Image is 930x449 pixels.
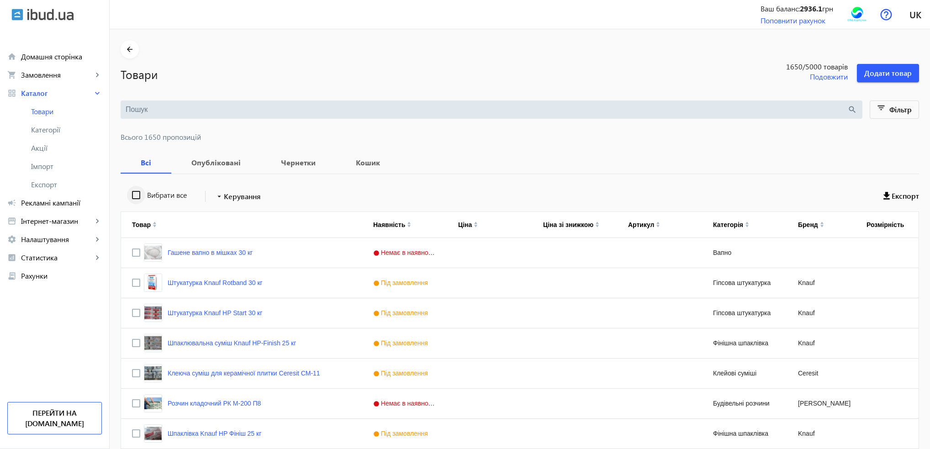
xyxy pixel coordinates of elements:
[820,222,824,224] img: arrow-up.svg
[702,389,787,418] div: Будівельні розчини
[121,359,924,389] div: Press SPACE to select this row.
[474,222,478,224] img: arrow-up.svg
[31,125,102,134] span: Категорії
[656,222,660,224] img: arrow-up.svg
[880,9,892,21] img: help.svg
[31,180,102,189] span: Експорт
[745,222,749,224] img: arrow-up.svg
[7,402,102,434] a: Перейти на [DOMAIN_NAME]
[21,70,93,79] span: Замовлення
[595,222,599,224] img: arrow-up.svg
[800,4,822,13] b: 2936.1
[21,271,102,280] span: Рахунки
[373,430,430,437] span: Під замовлення
[713,221,743,228] div: Категорія
[909,9,921,20] span: uk
[787,359,856,388] div: Ceresit
[407,225,411,227] img: arrow-down.svg
[702,268,787,298] div: Гіпсова штукатурка
[373,339,430,347] span: Під замовлення
[7,89,16,98] mat-icon: grid_view
[11,9,23,21] img: ibud.svg
[847,105,857,115] mat-icon: search
[168,370,320,377] a: Клеюча суміш для керамічної плитки Ceresit СМ-11
[820,225,824,227] img: arrow-down.svg
[7,52,16,61] mat-icon: home
[373,279,430,286] span: Під замовлення
[787,419,856,449] div: Knauf
[21,235,93,244] span: Налаштування
[761,16,825,25] a: Поповнити рахунок
[373,309,430,317] span: Під замовлення
[7,70,16,79] mat-icon: shopping_cart
[168,339,296,347] a: Шпаклювальна суміш Knauf HP-Finish 25 кг
[7,217,16,226] mat-icon: storefront
[93,70,102,79] mat-icon: keyboard_arrow_right
[803,62,848,72] span: /5000 товарів
[21,52,102,61] span: Домашня сторінка
[787,298,856,328] div: Knauf
[31,162,102,171] span: Імпорт
[182,159,250,166] b: Опубліковані
[407,222,411,224] img: arrow-up.svg
[857,64,919,82] button: Додати товар
[745,225,749,227] img: arrow-down.svg
[787,389,856,418] div: [PERSON_NAME]
[864,68,912,78] span: Додати товар
[7,253,16,262] mat-icon: analytics
[847,4,867,25] img: 2426862ac97d1864204461887778409-5f853504c1.png
[867,221,904,228] div: Розмірність
[153,225,157,227] img: arrow-down.svg
[224,191,261,202] span: Керування
[761,4,833,14] div: Ваш баланс: грн
[787,328,856,358] div: Knauf
[875,103,888,116] mat-icon: filter_list
[656,225,660,227] img: arrow-down.svg
[870,100,919,119] button: Фільтр
[168,249,253,256] a: Гашене вапно в мішках 30 кг
[474,225,478,227] img: arrow-down.svg
[702,359,787,388] div: Клейові суміші
[748,62,848,72] span: 1650
[21,89,93,98] span: Каталог
[21,198,102,207] span: Рекламні кампанії
[810,72,848,82] span: Подовжити
[132,159,160,166] b: Всі
[7,271,16,280] mat-icon: receipt_long
[7,235,16,244] mat-icon: settings
[702,328,787,358] div: Фінішна шпаклівка
[787,268,856,298] div: Knauf
[168,400,261,407] a: Розчин кладочний РК М-200 П8
[31,143,102,153] span: Акції
[595,225,599,227] img: arrow-down.svg
[121,133,919,141] span: Всього 1650 пропозицій
[702,238,787,268] div: Вапно
[31,107,102,116] span: Товари
[458,221,472,228] div: Ціна
[121,298,924,328] div: Press SPACE to select this row.
[121,328,924,359] div: Press SPACE to select this row.
[272,159,325,166] b: Чернетки
[145,191,187,199] label: Вибрати все
[121,268,924,298] div: Press SPACE to select this row.
[215,192,224,201] mat-icon: arrow_drop_down
[892,191,919,201] span: Експорт
[702,419,787,449] div: Фінішна шпаклівка
[168,309,262,317] a: Штукатурка Knauf HP Start 30 кг
[124,44,136,55] mat-icon: arrow_back
[93,235,102,244] mat-icon: keyboard_arrow_right
[126,105,847,115] input: Пошук
[93,89,102,98] mat-icon: keyboard_arrow_right
[373,221,405,228] div: Наявність
[347,159,389,166] b: Кошик
[7,198,16,207] mat-icon: campaign
[21,253,93,262] span: Статистика
[121,238,924,268] div: Press SPACE to select this row.
[702,298,787,328] div: Гіпсова штукатурка
[168,430,261,437] a: Шпаклівка Knauf HP Фініш 25 кг
[21,217,93,226] span: Інтернет-магазин
[883,188,919,205] button: Експорт
[121,66,739,82] h1: Товари
[373,249,438,256] span: Немає в наявності
[543,221,593,228] div: Ціна зі знижкою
